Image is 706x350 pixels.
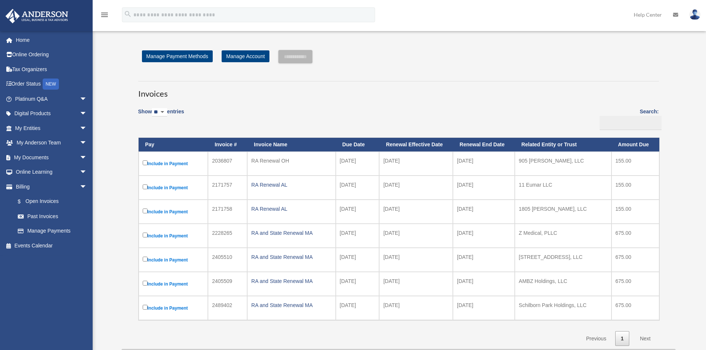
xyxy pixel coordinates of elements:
[379,248,453,272] td: [DATE]
[336,151,379,176] td: [DATE]
[453,200,515,224] td: [DATE]
[3,9,70,23] img: Anderson Advisors Platinum Portal
[143,279,204,289] label: Include in Payment
[453,224,515,248] td: [DATE]
[208,176,247,200] td: 2171757
[336,248,379,272] td: [DATE]
[336,176,379,200] td: [DATE]
[615,331,629,346] a: 1
[5,62,98,77] a: Tax Organizers
[453,272,515,296] td: [DATE]
[143,303,204,313] label: Include in Payment
[208,200,247,224] td: 2171758
[5,121,98,136] a: My Entitiesarrow_drop_down
[139,138,208,151] th: Pay: activate to sort column descending
[138,81,659,100] h3: Invoices
[5,91,98,106] a: Platinum Q&Aarrow_drop_down
[10,209,95,224] a: Past Invoices
[611,248,659,272] td: 675.00
[515,151,611,176] td: 905 [PERSON_NAME], LLC
[336,224,379,248] td: [DATE]
[580,331,611,346] a: Previous
[453,138,515,151] th: Renewal End Date: activate to sort column ascending
[80,91,95,107] span: arrow_drop_down
[515,224,611,248] td: Z Medical, PLLC
[143,231,204,240] label: Include in Payment
[453,176,515,200] td: [DATE]
[143,160,148,165] input: Include in Payment
[80,106,95,121] span: arrow_drop_down
[453,296,515,320] td: [DATE]
[80,150,95,165] span: arrow_drop_down
[611,296,659,320] td: 675.00
[453,248,515,272] td: [DATE]
[634,331,656,346] a: Next
[611,151,659,176] td: 155.00
[515,200,611,224] td: 1805 [PERSON_NAME], LLC
[208,224,247,248] td: 2228265
[247,138,336,151] th: Invoice Name: activate to sort column ascending
[251,276,332,286] div: RA and State Renewal MA
[251,300,332,310] div: RA and State Renewal MA
[5,165,98,180] a: Online Learningarrow_drop_down
[251,228,332,238] div: RA and State Renewal MA
[143,281,148,286] input: Include in Payment
[10,194,91,209] a: $Open Invoices
[138,107,184,124] label: Show entries
[379,272,453,296] td: [DATE]
[5,238,98,253] a: Events Calendar
[515,248,611,272] td: [STREET_ADDRESS], LLC
[152,108,167,117] select: Showentries
[379,176,453,200] td: [DATE]
[5,136,98,150] a: My Anderson Teamarrow_drop_down
[379,200,453,224] td: [DATE]
[143,184,148,189] input: Include in Payment
[143,255,204,264] label: Include in Payment
[208,248,247,272] td: 2405510
[43,79,59,90] div: NEW
[222,50,269,62] a: Manage Account
[5,77,98,92] a: Order StatusNEW
[689,9,700,20] img: User Pic
[208,296,247,320] td: 2489402
[600,116,662,130] input: Search:
[611,272,659,296] td: 675.00
[515,138,611,151] th: Related Entity or Trust: activate to sort column ascending
[143,233,148,237] input: Include in Payment
[143,159,204,168] label: Include in Payment
[143,207,204,216] label: Include in Payment
[143,305,148,310] input: Include in Payment
[611,138,659,151] th: Amount Due: activate to sort column ascending
[80,165,95,180] span: arrow_drop_down
[143,183,204,192] label: Include in Payment
[611,224,659,248] td: 675.00
[379,138,453,151] th: Renewal Effective Date: activate to sort column ascending
[5,150,98,165] a: My Documentsarrow_drop_down
[251,252,332,262] div: RA and State Renewal MA
[5,106,98,121] a: Digital Productsarrow_drop_down
[143,209,148,213] input: Include in Payment
[515,272,611,296] td: AMBZ Holdings, LLC
[251,204,332,214] div: RA Renewal AL
[251,180,332,190] div: RA Renewal AL
[336,200,379,224] td: [DATE]
[208,138,247,151] th: Invoice #: activate to sort column ascending
[80,179,95,194] span: arrow_drop_down
[80,121,95,136] span: arrow_drop_down
[10,224,95,239] a: Manage Payments
[336,272,379,296] td: [DATE]
[100,10,109,19] i: menu
[5,33,98,47] a: Home
[251,156,332,166] div: RA Renewal OH
[208,151,247,176] td: 2036807
[611,200,659,224] td: 155.00
[124,10,132,18] i: search
[336,296,379,320] td: [DATE]
[453,151,515,176] td: [DATE]
[597,107,659,130] label: Search:
[100,13,109,19] a: menu
[143,257,148,261] input: Include in Payment
[80,136,95,151] span: arrow_drop_down
[208,272,247,296] td: 2405509
[142,50,213,62] a: Manage Payment Methods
